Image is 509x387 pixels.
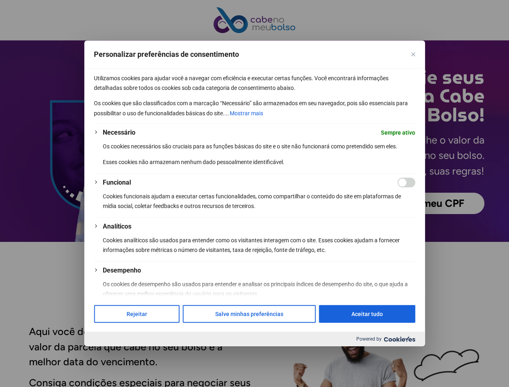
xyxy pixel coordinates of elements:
[229,108,264,119] button: Mostrar mais
[94,305,179,323] button: Rejeitar
[103,191,415,211] p: Cookies funcionais ajudam a executar certas funcionalidades, como compartilhar o conteúdo do site...
[103,222,131,231] button: Analíticos
[103,279,415,299] p: Os cookies de desempenho são usados para entender e analisar os principais índices de desempenho ...
[94,98,415,119] p: Os cookies que são classificados com a marcação “Necessário” são armazenados em seu navegador, po...
[103,178,131,187] button: Funcional
[411,52,415,56] button: Fechar
[84,332,425,346] div: Powered by
[381,128,415,137] span: Sempre ativo
[103,235,415,255] p: Cookies analíticos são usados para entender como os visitantes interagem com o site. Esses cookie...
[103,128,135,137] button: Necessário
[103,157,415,167] p: Esses cookies não armazenam nenhum dado pessoalmente identificável.
[384,337,415,342] img: Cookieyes logo
[103,266,141,275] button: Desempenho
[397,178,415,187] input: Habilitar Funcional
[319,305,415,323] button: Aceitar tudo
[94,73,415,93] p: Utilizamos cookies para ajudar você a navegar com eficiência e executar certas funções. Você enco...
[183,305,316,323] button: Salve minhas preferências
[94,50,239,59] span: Personalizar preferências de consentimento
[411,52,415,56] img: Close
[103,141,415,151] p: Os cookies necessários são cruciais para as funções básicas do site e o site não funcionará como ...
